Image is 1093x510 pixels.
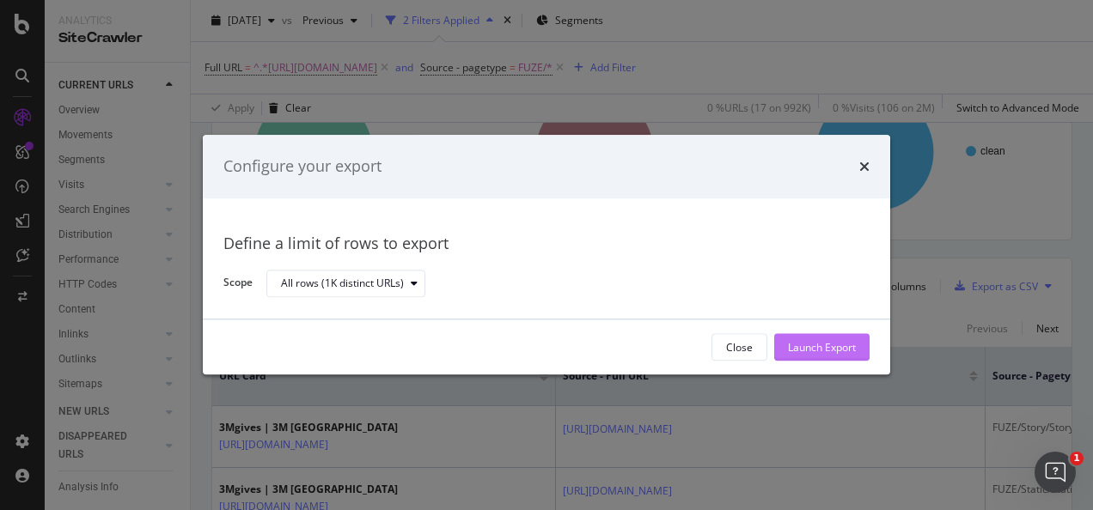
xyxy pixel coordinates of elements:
[774,334,870,361] button: Launch Export
[711,334,767,361] button: Close
[726,340,753,355] div: Close
[1035,452,1076,493] iframe: Intercom live chat
[281,278,404,288] div: All rows (1K distinct URLs)
[203,135,890,374] div: modal
[1070,452,1084,465] span: 1
[266,270,425,297] button: All rows (1K distinct URLs)
[223,276,253,294] label: Scope
[223,233,870,255] div: Define a limit of rows to export
[859,155,870,178] div: times
[788,340,856,355] div: Launch Export
[223,155,382,178] div: Configure your export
